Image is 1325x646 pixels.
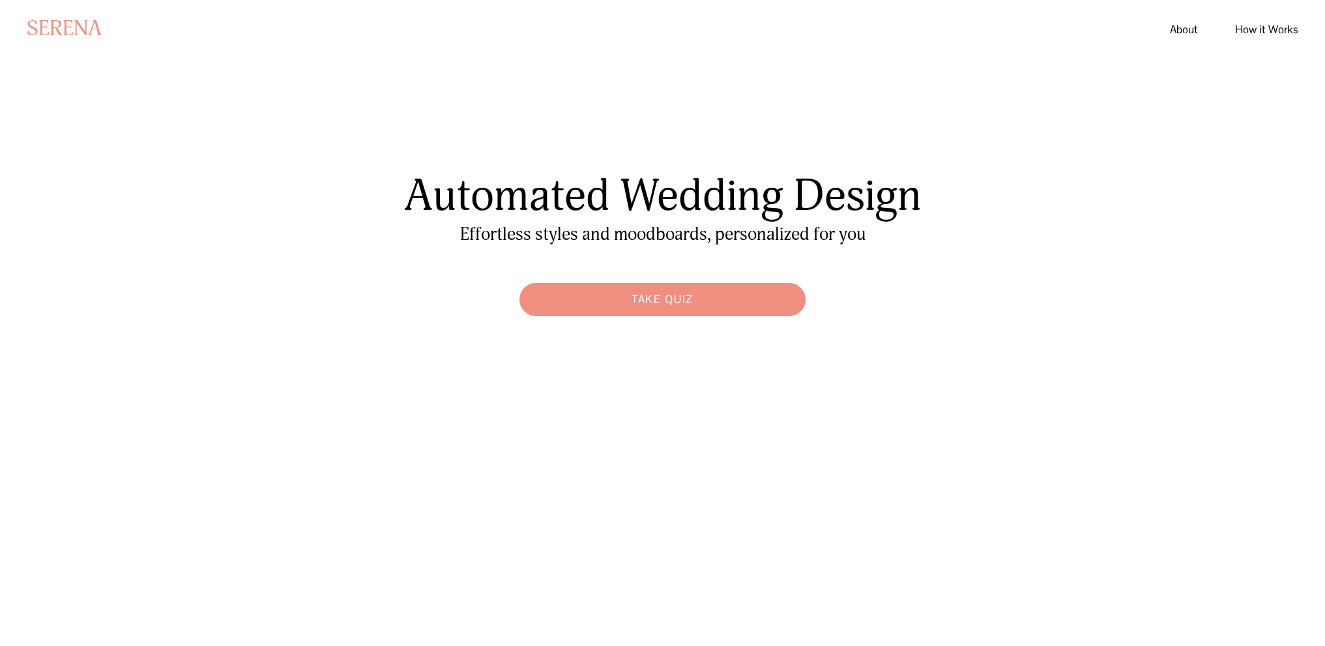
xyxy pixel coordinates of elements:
a: Take Quiz [513,276,812,323]
a: How it Works [1235,18,1298,41]
a: SERENA [27,16,102,42]
a: About [1170,18,1198,41]
span: Effortless styles and moodboards, personalized for you [460,224,866,245]
span: Automated Wedding Design [404,169,922,223]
